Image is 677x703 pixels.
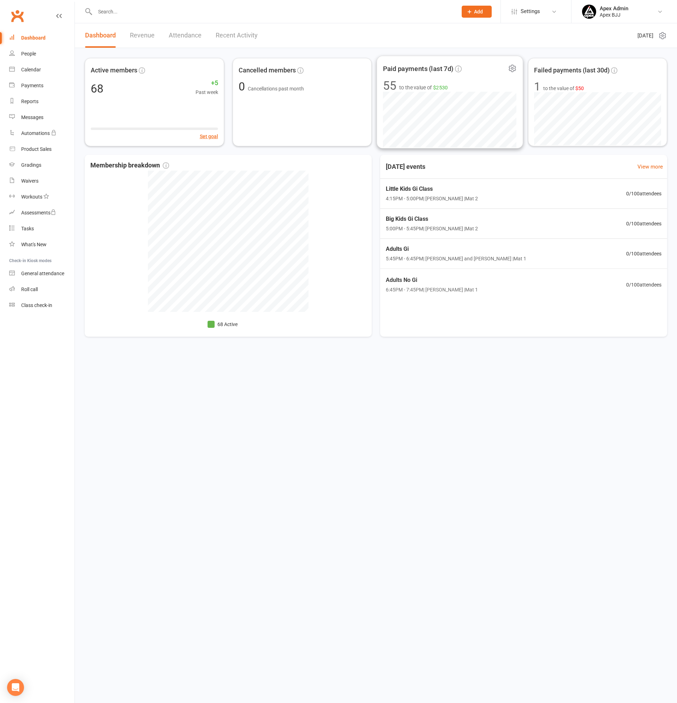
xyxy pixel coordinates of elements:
span: to the value of [543,84,584,92]
span: 5:45PM - 6:45PM | [PERSON_NAME] and [PERSON_NAME] | Mat 1 [386,255,526,263]
div: Class check-in [21,302,52,308]
a: Calendar [9,62,74,78]
div: Messages [21,114,43,120]
h3: [DATE] events [380,160,431,173]
a: Recent Activity [216,23,258,48]
div: Dashboard [21,35,46,41]
a: Roll call [9,282,74,297]
div: Calendar [21,67,41,72]
button: Set goal [200,132,218,140]
a: Class kiosk mode [9,297,74,313]
div: Payments [21,83,43,88]
span: to the value of [399,83,448,92]
img: thumb_image1745496852.png [582,5,596,19]
span: Paid payments (last 7d) [383,63,454,74]
span: Adults Gi [386,244,526,254]
span: Big Kids Gi Class [386,214,478,224]
span: Adults No Gi [386,276,478,285]
a: Assessments [9,205,74,221]
button: Add [462,6,492,18]
span: Add [474,9,483,14]
a: Tasks [9,221,74,237]
a: Clubworx [8,7,26,25]
div: Tasks [21,226,34,231]
a: Dashboard [85,23,116,48]
span: $2530 [433,84,448,90]
a: General attendance kiosk mode [9,266,74,282]
span: Little Kids Gi Class [386,184,478,194]
div: Workouts [21,194,42,200]
div: Automations [21,130,50,136]
div: Reports [21,99,38,104]
span: 0 / 100 attendees [626,250,661,258]
div: Apex BJJ [600,12,628,18]
div: Product Sales [21,146,52,152]
div: People [21,51,36,57]
span: Membership breakdown [90,160,169,171]
span: 0 / 100 attendees [626,281,661,289]
span: [DATE] [637,31,653,40]
div: Waivers [21,178,38,184]
div: Gradings [21,162,41,168]
span: Settings [521,4,540,19]
a: Gradings [9,157,74,173]
div: 1 [534,81,540,92]
li: 68 Active [208,320,238,328]
a: Product Sales [9,141,74,157]
span: Cancelled members [239,65,296,76]
a: Automations [9,125,74,141]
div: Assessments [21,210,56,215]
div: Open Intercom Messenger [7,679,24,696]
span: 5:00PM - 5:45PM | [PERSON_NAME] | Mat 2 [386,225,478,232]
span: +5 [196,78,218,88]
span: Active members [91,65,137,76]
a: Attendance [169,23,202,48]
div: What's New [21,242,47,247]
div: General attendance [21,271,64,276]
a: What's New [9,237,74,253]
a: Revenue [130,23,155,48]
div: 55 [383,80,396,92]
a: Dashboard [9,30,74,46]
span: 6:45PM - 7:45PM | [PERSON_NAME] | Mat 1 [386,286,478,294]
span: 0 / 100 attendees [626,190,661,197]
a: People [9,46,74,62]
a: Workouts [9,189,74,205]
a: Payments [9,78,74,94]
a: Messages [9,110,74,125]
div: 68 [91,83,103,94]
a: Waivers [9,173,74,189]
input: Search... [93,7,453,17]
span: $50 [575,85,584,91]
a: Reports [9,94,74,110]
span: 0 [239,80,248,93]
span: Cancellations past month [248,86,304,91]
a: View more [637,163,663,171]
span: 4:15PM - 5:00PM | [PERSON_NAME] | Mat 2 [386,195,478,202]
div: Apex Admin [600,5,628,12]
span: Failed payments (last 30d) [534,65,610,76]
span: 0 / 100 attendees [626,220,661,228]
div: Roll call [21,286,38,292]
span: Past week [196,88,218,96]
